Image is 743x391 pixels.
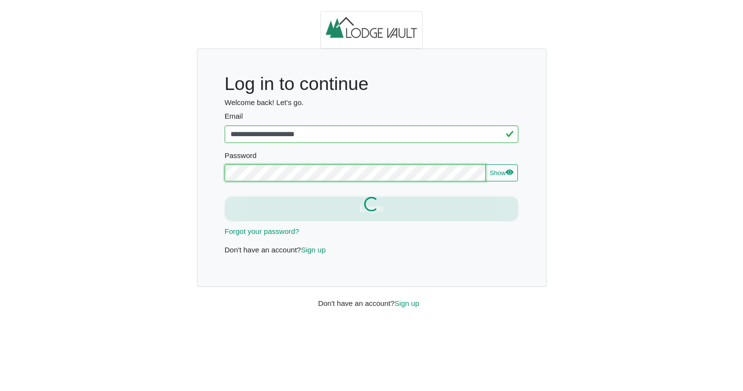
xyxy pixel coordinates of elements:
[225,98,519,107] h6: Welcome back! Let's go.
[225,227,299,235] a: Forgot your password?
[394,299,419,307] a: Sign up
[225,111,519,122] label: Email
[225,73,519,95] h1: Log in to continue
[301,246,326,254] a: Sign up
[225,150,519,164] legend: Password
[506,168,513,176] svg: eye fill
[225,245,519,256] p: Don't have an account?
[320,11,423,49] img: logo.2b93711c.jpg
[485,164,517,182] button: Showeye fill
[311,287,432,309] div: Don't have an account?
